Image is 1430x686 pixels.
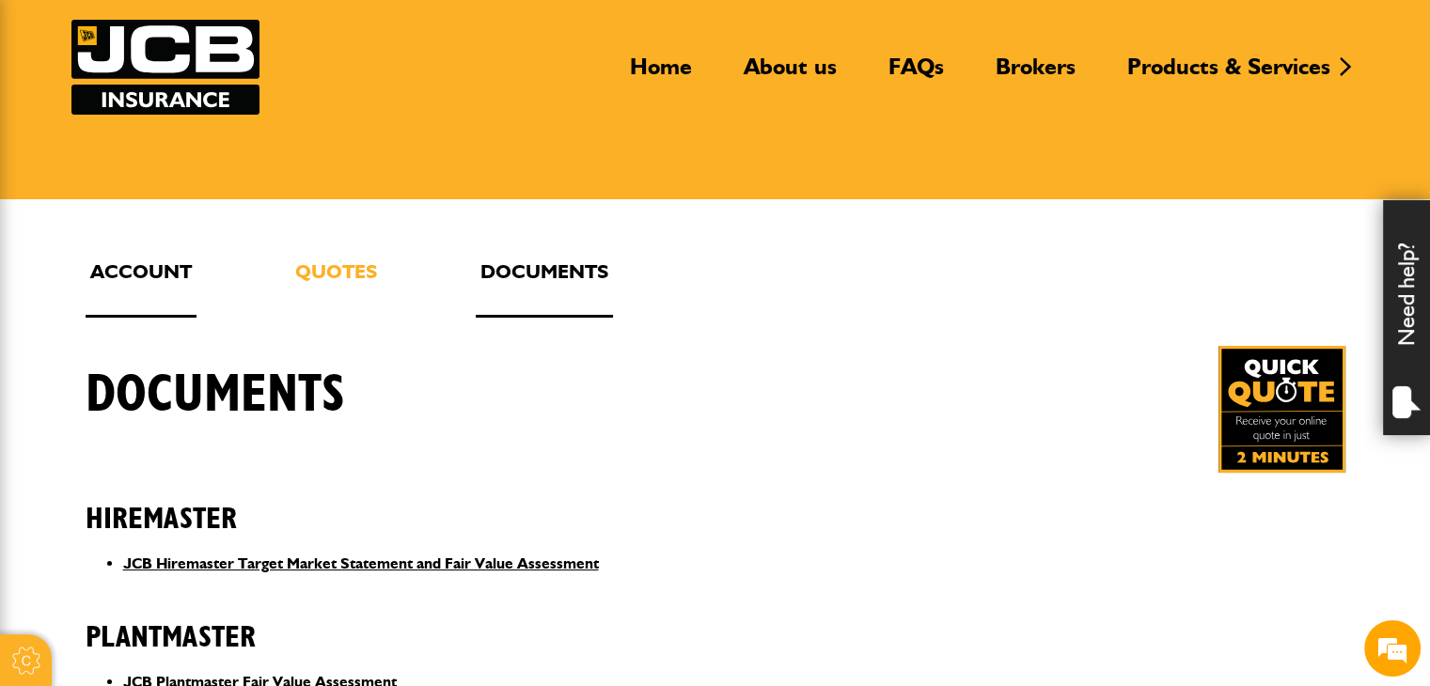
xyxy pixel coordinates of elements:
[1218,346,1345,473] a: Get your insurance quote in just 2-minutes
[616,53,706,96] a: Home
[982,53,1090,96] a: Brokers
[86,473,1345,537] h2: Hiremaster
[1218,346,1345,473] img: Quick Quote
[86,591,1345,655] h2: Plantmaster
[874,53,958,96] a: FAQs
[1383,200,1430,435] div: Need help?
[291,256,382,318] a: Quotes
[71,20,259,115] a: JCB Insurance Services
[123,554,599,572] a: JCB Hiremaster Target Market Statement and Fair Value Assessment
[86,256,196,318] a: Account
[86,364,345,427] h1: Documents
[71,20,259,115] img: JCB Insurance Services logo
[1113,53,1344,96] a: Products & Services
[476,256,613,318] a: Documents
[730,53,851,96] a: About us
